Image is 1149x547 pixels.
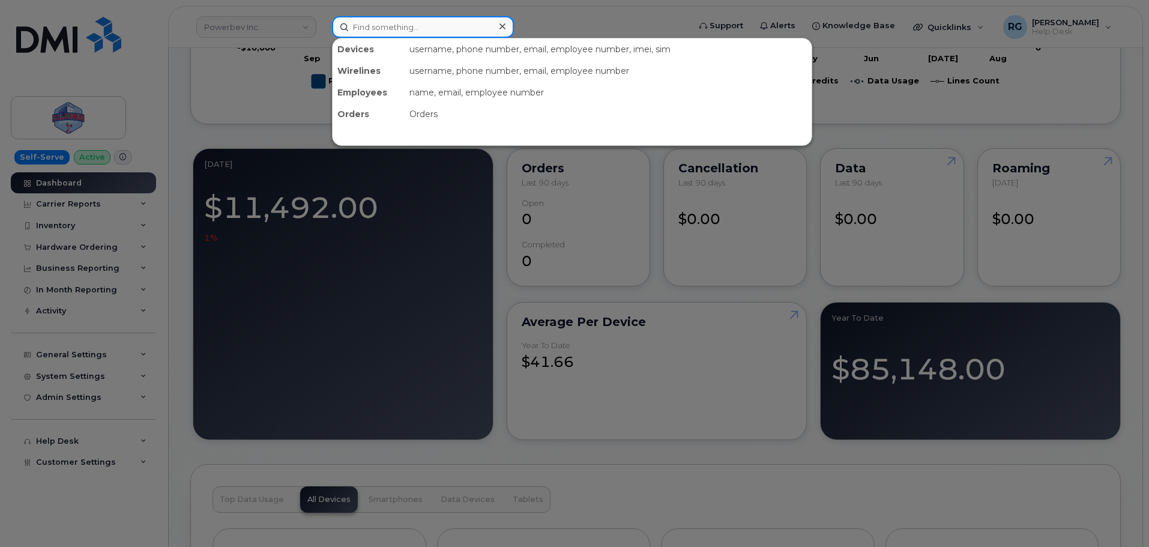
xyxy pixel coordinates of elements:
[333,38,405,60] div: Devices
[333,103,405,125] div: Orders
[333,60,405,82] div: Wirelines
[405,60,812,82] div: username, phone number, email, employee number
[405,103,812,125] div: Orders
[405,82,812,103] div: name, email, employee number
[405,38,812,60] div: username, phone number, email, employee number, imei, sim
[332,16,514,38] input: Find something...
[333,82,405,103] div: Employees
